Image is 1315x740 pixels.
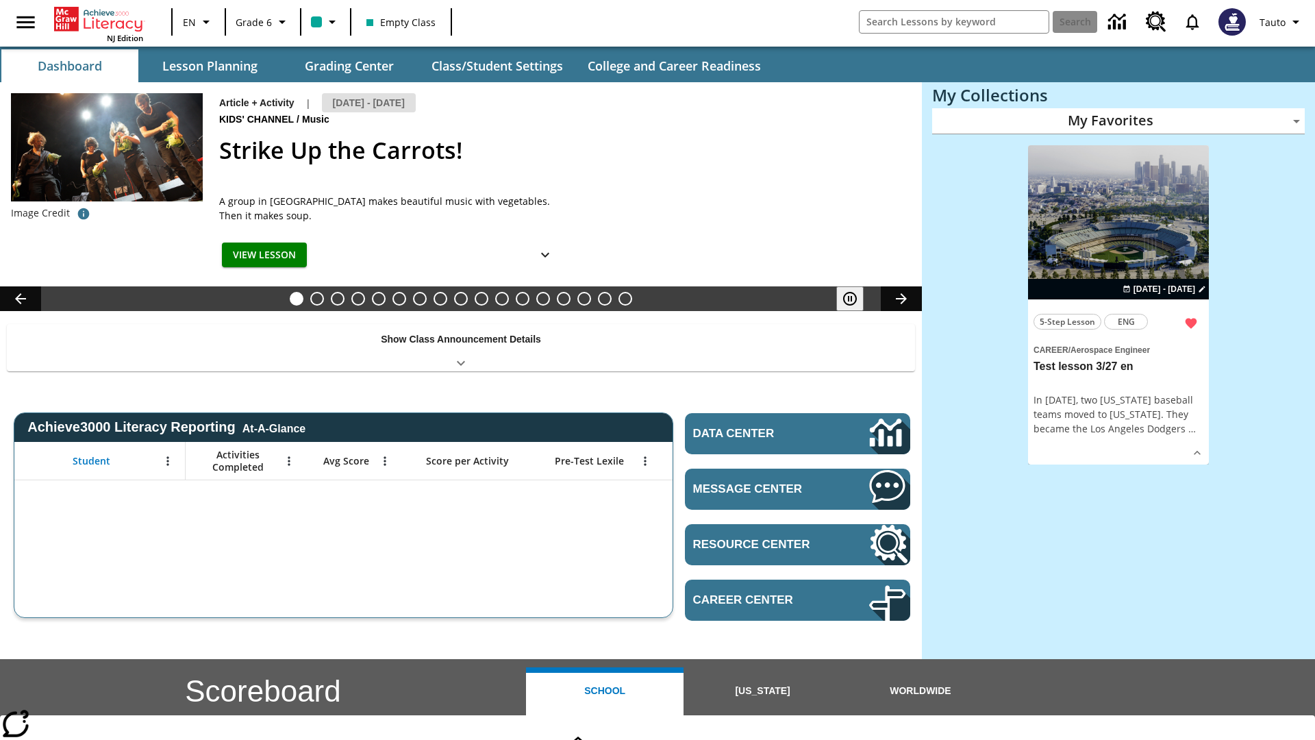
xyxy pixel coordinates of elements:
[375,451,395,471] button: Open Menu
[141,49,278,82] button: Lesson Planning
[1179,311,1203,336] button: Remove from Favorites
[351,292,365,306] button: Slide 4 Do You Want Fries With That?
[236,15,272,29] span: Grade 6
[536,292,550,306] button: Slide 13 Career Lesson
[219,194,562,223] span: A group in Europe makes beautiful music with vegetables. Then it makes soup.
[577,292,591,306] button: Slide 15 Hooray for Constitution Day!
[219,112,297,127] span: Kids' Channel
[7,324,915,371] div: Show Class Announcement Details
[842,667,999,715] button: Worldwide
[836,286,877,311] div: Pause
[323,455,369,467] span: Avg Score
[598,292,612,306] button: Slide 16 Point of View
[1070,345,1150,355] span: Aerospace Engineer
[1034,345,1068,355] span: Career
[684,667,841,715] button: [US_STATE]
[693,482,828,496] span: Message Center
[1040,314,1095,329] span: 5-Step Lesson
[5,2,46,42] button: Open side menu
[526,667,684,715] button: School
[372,292,386,306] button: Slide 5 Cars of the Future?
[1034,342,1203,357] span: Topic: Career/Aerospace Engineer
[54,4,143,43] div: Home
[577,49,772,82] button: College and Career Readiness
[230,10,296,34] button: Grade: Grade 6, Select a grade
[421,49,574,82] button: Class/Student Settings
[881,286,922,311] button: Lesson carousel, Next
[693,538,828,552] span: Resource Center
[297,114,299,125] span: /
[1028,145,1209,465] div: lesson details
[1260,15,1286,29] span: Tauto
[1104,314,1148,330] button: ENG
[1034,360,1203,374] h3: Test lesson 3/27 en
[693,427,823,441] span: Data Center
[219,96,295,110] p: Article + Activity
[158,451,178,471] button: Open Menu
[836,286,864,311] button: Pause
[310,292,324,306] button: Slide 2 Taking Movies to the X-Dimension
[1118,314,1135,329] span: ENG
[73,455,110,467] span: Student
[1034,393,1203,436] div: In [DATE], two [US_STATE] baseball teams moved to [US_STATE]. They became the Los Angeles Dodgers
[516,292,529,306] button: Slide 12 Pre-release lesson
[1,49,138,82] button: Dashboard
[290,292,303,306] button: Slide 1 Strike Up the Carrots!
[242,420,305,435] div: At-A-Glance
[1068,345,1070,355] span: /
[219,194,562,223] div: A group in [GEOGRAPHIC_DATA] makes beautiful music with vegetables. Then it makes soup.
[219,133,905,168] h2: Strike Up the Carrots!
[54,5,143,33] a: Home
[392,292,406,306] button: Slide 6 The Last Homesteaders
[1120,283,1209,295] button: Jul 21 - Jul 31 Choose Dates
[11,93,203,201] img: A group of people dressed in black perform on stage.
[305,96,311,110] span: |
[331,292,345,306] button: Slide 3 Test lesson 3/27 en
[305,10,346,34] button: Class color is teal. Change class color
[426,455,509,467] span: Score per Activity
[183,15,196,29] span: EN
[932,86,1305,105] h3: My Collections
[932,108,1305,134] div: My Favorites
[531,243,559,268] button: Show Details
[454,292,468,306] button: Slide 9 Fashion Forward in Ancient Rome
[1210,4,1254,40] button: Select a new avatar
[281,49,418,82] button: Grading Center
[434,292,447,306] button: Slide 8 Attack of the Terrifying Tomatoes
[222,243,307,268] button: View Lesson
[1175,4,1210,40] a: Notifications
[381,332,541,347] p: Show Class Announcement Details
[555,455,624,467] span: Pre-Test Lexile
[685,580,910,621] a: Career Center
[1187,443,1207,463] button: Show Details
[11,206,70,220] p: Image Credit
[70,201,97,226] button: Image credit: Isifa/Shutterstock
[1134,283,1195,295] span: [DATE] - [DATE]
[635,451,655,471] button: Open Menu
[495,292,509,306] button: Slide 11 Mixed Practice: Citing Evidence
[685,524,910,565] a: Resource Center, Will open in new tab
[1218,8,1246,36] img: Avatar
[1188,422,1196,435] span: …
[192,449,283,473] span: Activities Completed
[366,15,436,29] span: Empty Class
[475,292,488,306] button: Slide 10 The Invasion of the Free CD
[693,593,828,607] span: Career Center
[618,292,632,306] button: Slide 17 The Constitution's Balancing Act
[1254,10,1310,34] button: Profile/Settings
[1138,3,1175,40] a: Resource Center, Will open in new tab
[557,292,571,306] button: Slide 14 Cooking Up Native Traditions
[107,33,143,43] span: NJ Edition
[685,413,910,454] a: Data Center
[685,469,910,510] a: Message Center
[302,112,332,127] span: Music
[1100,3,1138,41] a: Data Center
[177,10,221,34] button: Language: EN, Select a language
[279,451,299,471] button: Open Menu
[1034,314,1101,330] button: 5-Step Lesson
[413,292,427,306] button: Slide 7 Solar Power to the People
[860,11,1049,33] input: search field
[27,419,305,435] span: Achieve3000 Literacy Reporting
